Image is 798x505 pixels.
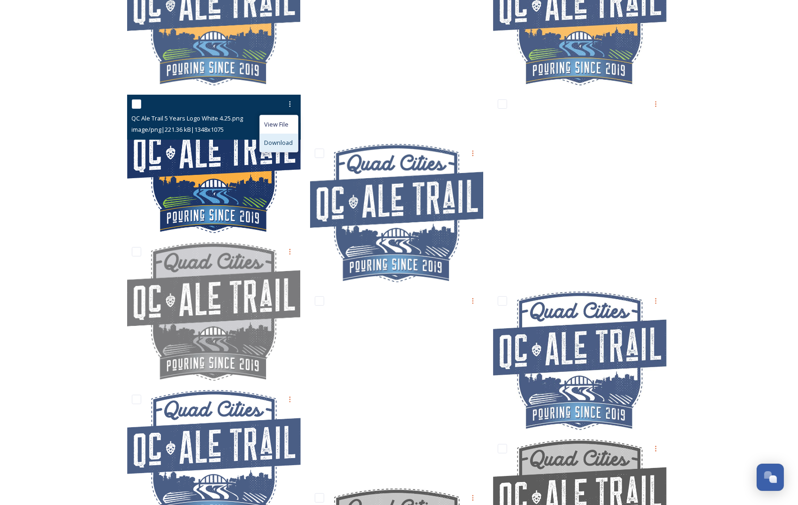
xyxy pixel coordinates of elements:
[132,114,243,122] span: QC Ale Trail 5 Years Logo White 4.25.png
[127,242,301,381] img: QC Ale Trail 5 Years Logo BW 4.25.eps
[265,120,289,129] span: View File
[132,125,224,134] span: image/png | 221.36 kB | 1348 x 1075
[127,95,301,233] img: QC Ale Trail 5 Years Logo White 4.25.png
[493,292,667,430] img: QC Ale Trail 5 Years Logo Reverse 4.25.jpg
[757,464,784,491] button: Open Chat
[310,144,484,282] img: QC Ale Trail 5 Years Logo Reverse 4.25.eps
[265,138,293,147] span: Download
